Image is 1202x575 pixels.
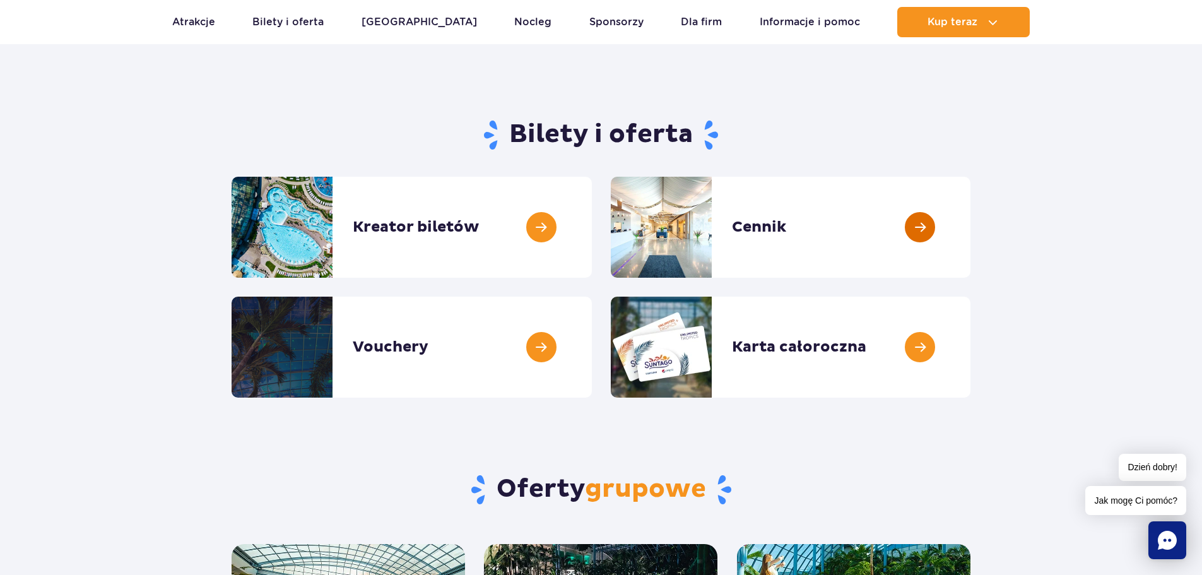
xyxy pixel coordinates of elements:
[252,7,324,37] a: Bilety i oferta
[589,7,644,37] a: Sponsorzy
[514,7,551,37] a: Nocleg
[232,473,970,506] h2: Oferty
[1148,521,1186,559] div: Chat
[928,16,977,28] span: Kup teraz
[172,7,215,37] a: Atrakcje
[362,7,477,37] a: [GEOGRAPHIC_DATA]
[681,7,722,37] a: Dla firm
[585,473,706,505] span: grupowe
[1119,454,1186,481] span: Dzień dobry!
[232,119,970,151] h1: Bilety i oferta
[897,7,1030,37] button: Kup teraz
[760,7,860,37] a: Informacje i pomoc
[1085,486,1186,515] span: Jak mogę Ci pomóc?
